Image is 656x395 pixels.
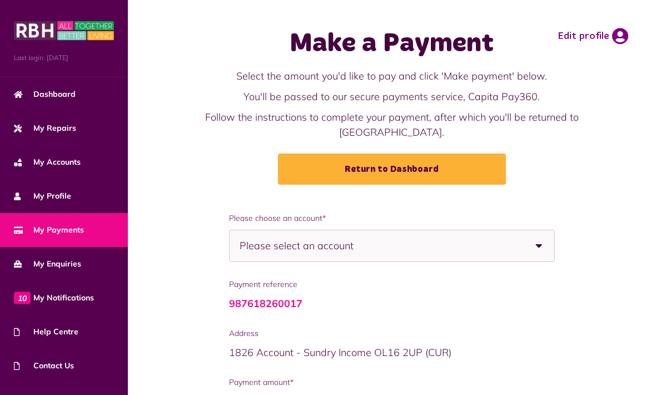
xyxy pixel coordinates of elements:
[229,297,302,310] a: 987618260017
[187,68,597,83] p: Select the amount you'd like to pay and click 'Make payment' below.
[14,224,84,236] span: My Payments
[558,28,628,45] a: Edit profile
[14,292,94,304] span: My Notifications
[14,88,76,100] span: Dashboard
[229,213,555,224] span: Please choose an account*
[14,326,78,338] span: Help Centre
[14,258,81,270] span: My Enquiries
[187,89,597,104] p: You'll be passed to our secure payments service, Capita Pay360.
[14,292,31,304] span: 10
[278,154,506,185] a: Return to Dashboard
[187,110,597,140] p: Follow the instructions to complete your payment, after which you'll be returned to [GEOGRAPHIC_D...
[229,346,451,359] span: 1826 Account - Sundry Income OL16 2UP (CUR)
[14,122,76,134] span: My Repairs
[14,19,114,42] img: MyRBH
[229,279,555,290] span: Payment reference
[229,328,555,339] span: Address
[14,360,74,372] span: Contact Us
[229,377,555,388] span: Payment amount*
[14,53,114,63] span: Last login: [DATE]
[240,230,392,261] span: Please select an account
[14,156,81,168] span: My Accounts
[14,190,71,202] span: My Profile
[187,28,597,60] h1: Make a Payment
